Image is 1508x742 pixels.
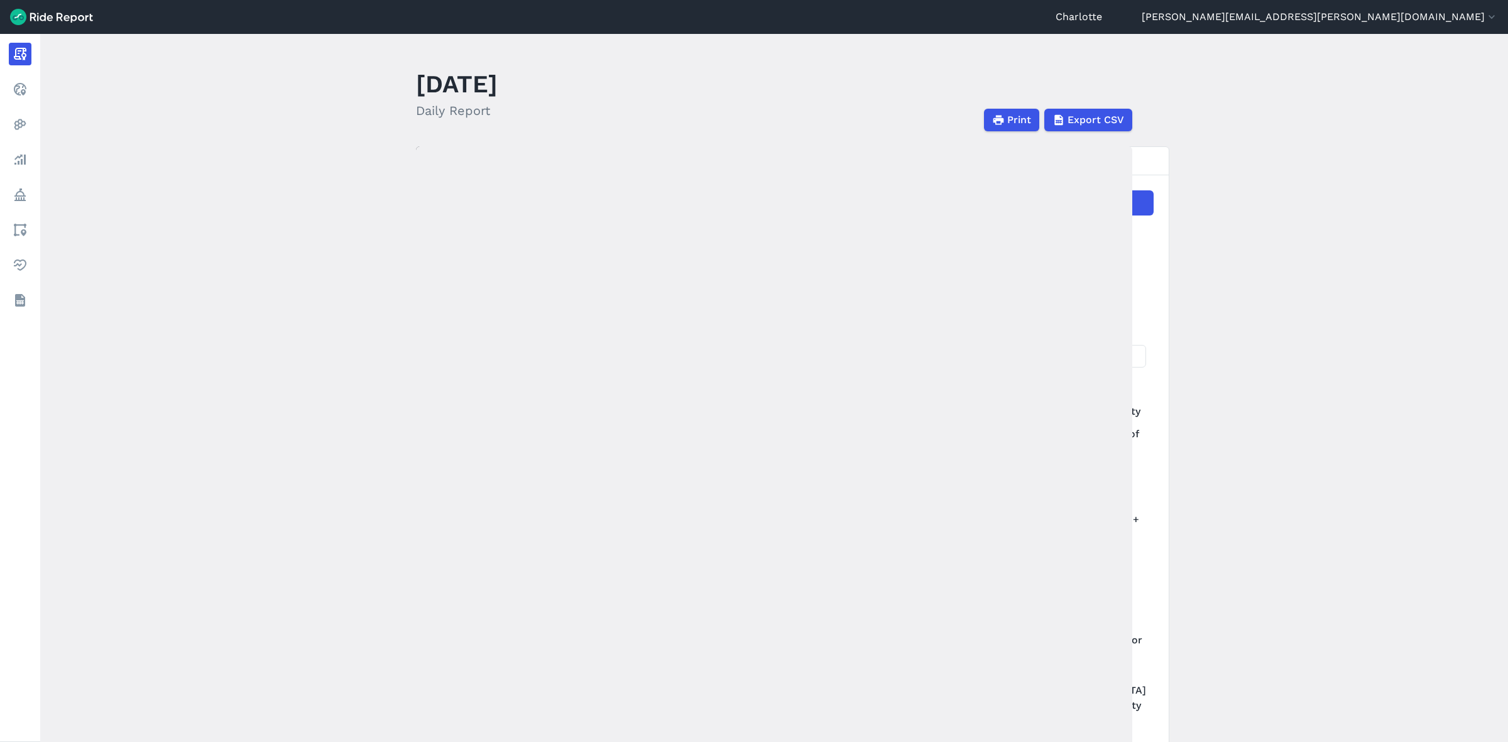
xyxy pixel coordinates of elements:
a: Realtime [9,78,31,101]
button: Print [984,109,1039,131]
a: Health [9,254,31,276]
a: Policy [9,183,31,206]
a: Analyze [9,148,31,171]
button: Export CSV [1044,109,1132,131]
a: Report [9,43,31,65]
span: Print [1007,112,1031,128]
a: Areas [9,219,31,241]
h2: Daily Report [416,101,498,120]
span: Export CSV [1068,112,1124,128]
a: Heatmaps [9,113,31,136]
h1: [DATE] [416,67,498,101]
img: Ride Report [10,9,93,25]
a: Datasets [9,289,31,312]
button: [PERSON_NAME][EMAIL_ADDRESS][PERSON_NAME][DOMAIN_NAME] [1142,9,1498,25]
a: Charlotte [1056,9,1102,25]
